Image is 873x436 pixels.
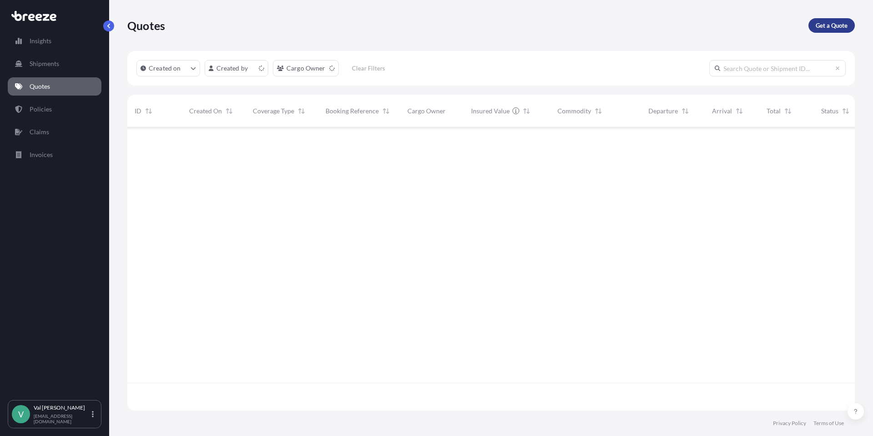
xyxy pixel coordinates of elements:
button: Sort [840,106,851,117]
p: Created on [149,64,181,73]
p: Quotes [30,82,50,91]
button: Sort [521,106,532,117]
a: Claims [8,123,101,141]
p: Clear Filters [352,64,385,73]
p: [EMAIL_ADDRESS][DOMAIN_NAME] [34,413,90,424]
a: Policies [8,100,101,118]
p: Get a Quote [816,21,848,30]
p: Val [PERSON_NAME] [34,404,90,411]
button: Sort [734,106,745,117]
a: Invoices [8,146,101,164]
span: Booking Reference [326,106,379,116]
button: Sort [224,106,235,117]
span: Commodity [557,106,591,116]
button: Sort [296,106,307,117]
span: Total [767,106,781,116]
span: Status [821,106,838,116]
button: Sort [783,106,793,117]
span: V [18,410,24,419]
input: Search Quote or Shipment ID... [709,60,846,76]
a: Privacy Policy [773,420,806,427]
button: Clear Filters [343,61,394,76]
button: createdOn Filter options [136,60,200,76]
p: Shipments [30,59,59,68]
a: Insights [8,32,101,50]
button: Sort [143,106,154,117]
span: ID [135,106,141,116]
p: Created by [216,64,248,73]
span: Coverage Type [253,106,294,116]
span: Cargo Owner [407,106,446,116]
a: Quotes [8,77,101,96]
button: Sort [381,106,391,117]
p: Quotes [127,18,165,33]
span: Created On [189,106,222,116]
button: Sort [593,106,604,117]
p: Claims [30,127,49,137]
p: Invoices [30,150,53,159]
span: Insured Value [471,106,510,116]
a: Get a Quote [808,18,855,33]
button: Sort [680,106,691,117]
p: Policies [30,105,52,114]
p: Insights [30,36,51,46]
p: Cargo Owner [286,64,326,73]
button: cargoOwner Filter options [273,60,339,76]
a: Shipments [8,55,101,73]
a: Terms of Use [813,420,844,427]
span: Arrival [712,106,732,116]
span: Departure [648,106,678,116]
button: createdBy Filter options [205,60,268,76]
